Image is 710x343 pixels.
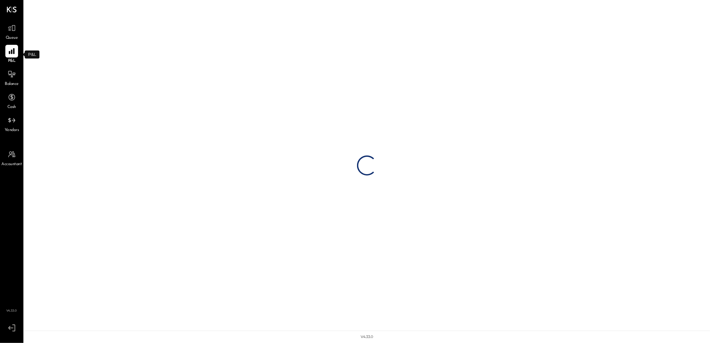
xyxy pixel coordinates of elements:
a: Queue [0,22,23,41]
div: v 4.33.0 [361,334,373,340]
a: Cash [0,91,23,110]
a: Vendors [0,114,23,133]
a: Accountant [0,148,23,167]
a: Balance [0,68,23,87]
span: P&L [8,58,16,64]
span: Vendors [5,127,19,133]
span: Balance [5,81,19,87]
span: Cash [7,104,16,110]
a: P&L [0,45,23,64]
span: Accountant [2,161,22,167]
div: P&L [25,50,39,59]
span: Queue [6,35,18,41]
